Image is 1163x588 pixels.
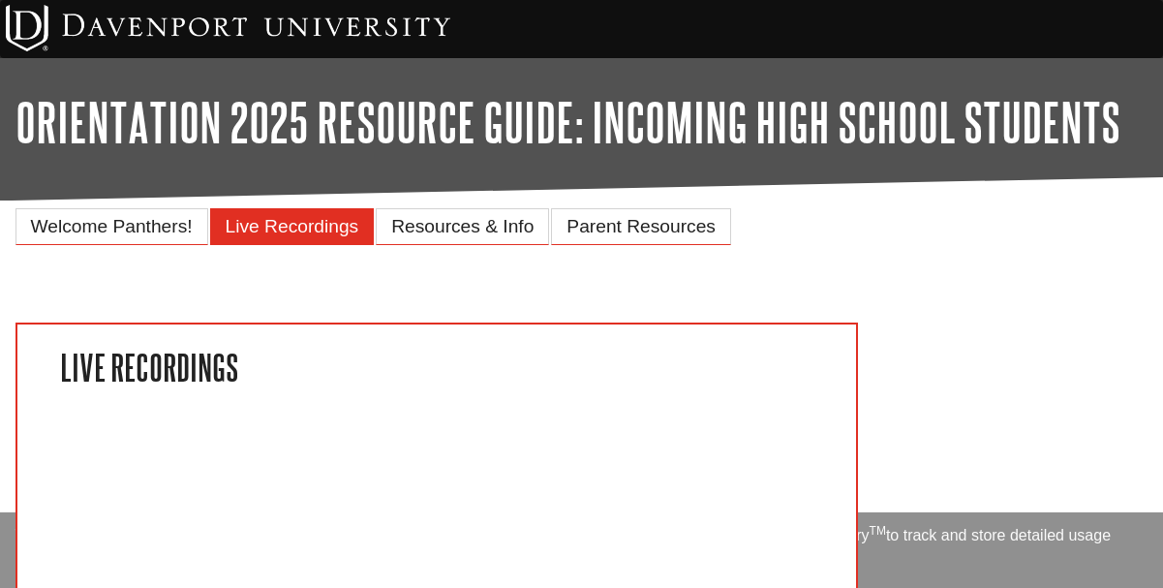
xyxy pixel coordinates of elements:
[391,216,534,236] span: Resources & Info
[870,524,886,538] sup: TM
[15,208,208,244] a: Welcome Panthers!
[226,216,359,236] span: Live Recordings
[6,5,450,51] img: Davenport University
[15,206,1148,243] div: Guide Pages
[376,208,549,244] a: Resources & Info
[210,208,375,244] a: Live Recordings
[566,216,716,236] span: Parent Resources
[52,342,821,393] h2: Live Recordings
[15,93,1148,151] h1: Orientation 2025 Resource Guide: Incoming High School Students
[31,216,193,236] span: Welcome Panthers!
[551,208,731,244] a: Parent Resources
